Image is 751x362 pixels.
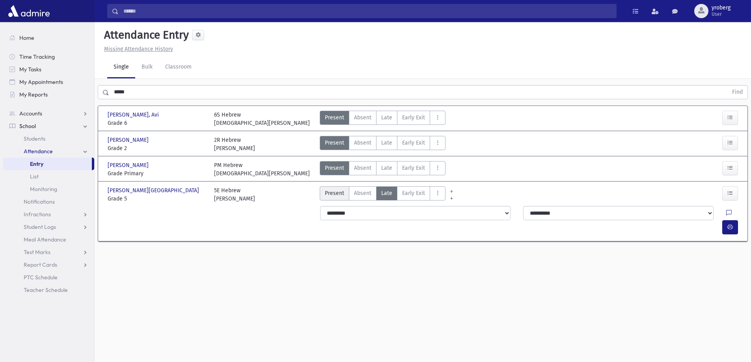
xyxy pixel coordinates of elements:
[24,148,53,155] span: Attendance
[381,113,392,122] span: Late
[354,164,371,172] span: Absent
[3,258,94,271] a: Report Cards
[24,236,66,243] span: Meal Attendance
[3,76,94,88] a: My Appointments
[24,249,50,256] span: Test Marks
[3,32,94,44] a: Home
[402,189,425,197] span: Early Exit
[24,198,55,205] span: Notifications
[727,85,747,99] button: Find
[3,233,94,246] a: Meal Attendance
[214,186,255,203] div: 5E Hebrew [PERSON_NAME]
[24,135,45,142] span: Students
[3,195,94,208] a: Notifications
[108,169,206,178] span: Grade Primary
[214,161,310,178] div: PM Hebrew [DEMOGRAPHIC_DATA][PERSON_NAME]
[108,186,201,195] span: [PERSON_NAME][GEOGRAPHIC_DATA]
[3,246,94,258] a: Test Marks
[354,139,371,147] span: Absent
[24,286,68,293] span: Teacher Schedule
[19,91,48,98] span: My Reports
[712,11,731,17] span: User
[320,186,445,203] div: AttTypes
[107,56,135,78] a: Single
[30,186,57,193] span: Monitoring
[135,56,159,78] a: Bulk
[19,123,36,130] span: School
[19,53,55,60] span: Time Tracking
[24,223,56,230] span: Student Logs
[325,189,344,197] span: Present
[108,136,150,144] span: [PERSON_NAME]
[24,274,58,281] span: PTC Schedule
[108,111,160,119] span: [PERSON_NAME], Avi
[354,189,371,197] span: Absent
[320,111,445,127] div: AttTypes
[214,111,310,127] div: 6S Hebrew [DEMOGRAPHIC_DATA][PERSON_NAME]
[3,132,94,145] a: Students
[381,139,392,147] span: Late
[402,113,425,122] span: Early Exit
[3,271,94,284] a: PTC Schedule
[402,164,425,172] span: Early Exit
[3,50,94,63] a: Time Tracking
[325,139,344,147] span: Present
[108,195,206,203] span: Grade 5
[712,5,731,11] span: yroberg
[320,136,445,152] div: AttTypes
[3,88,94,101] a: My Reports
[119,4,616,18] input: Search
[6,3,52,19] img: AdmirePro
[101,46,173,52] a: Missing Attendance History
[325,113,344,122] span: Present
[104,46,173,52] u: Missing Attendance History
[108,161,150,169] span: [PERSON_NAME]
[354,113,371,122] span: Absent
[3,183,94,195] a: Monitoring
[3,284,94,296] a: Teacher Schedule
[19,34,34,41] span: Home
[3,158,92,170] a: Entry
[108,119,206,127] span: Grade 6
[320,161,445,178] div: AttTypes
[3,170,94,183] a: List
[3,107,94,120] a: Accounts
[3,208,94,221] a: Infractions
[381,164,392,172] span: Late
[19,78,63,85] span: My Appointments
[3,221,94,233] a: Student Logs
[19,66,41,73] span: My Tasks
[108,144,206,152] span: Grade 2
[402,139,425,147] span: Early Exit
[3,145,94,158] a: Attendance
[381,189,392,197] span: Late
[30,173,39,180] span: List
[214,136,255,152] div: 2R Hebrew [PERSON_NAME]
[3,120,94,132] a: School
[24,211,51,218] span: Infractions
[24,261,57,268] span: Report Cards
[325,164,344,172] span: Present
[30,160,43,167] span: Entry
[159,56,198,78] a: Classroom
[101,28,189,42] h5: Attendance Entry
[3,63,94,76] a: My Tasks
[19,110,42,117] span: Accounts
